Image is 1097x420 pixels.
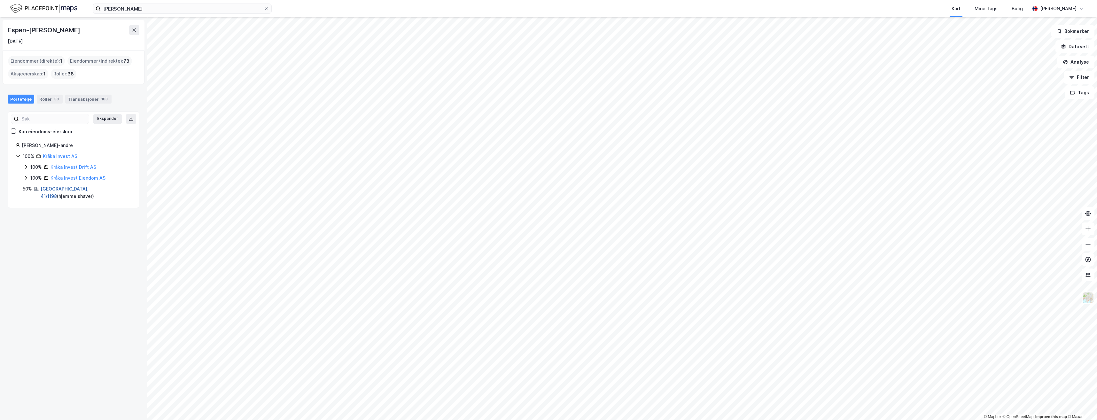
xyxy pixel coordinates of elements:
[22,142,131,149] div: [PERSON_NAME]-andre
[1051,25,1094,38] button: Bokmerker
[8,38,23,45] div: [DATE]
[60,57,62,65] span: 1
[37,95,63,104] div: Roller
[1055,40,1094,53] button: Datasett
[19,114,89,124] input: Søk
[51,69,76,79] div: Roller :
[1065,389,1097,420] div: Kontrollprogram for chat
[53,96,60,102] div: 38
[8,69,48,79] div: Aksjeeierskap :
[30,174,42,182] div: 100%
[93,114,122,124] button: Ekspander
[101,4,264,13] input: Søk på adresse, matrikkel, gårdeiere, leietakere eller personer
[43,153,77,159] a: Kråka Invest AS
[41,186,89,199] a: [GEOGRAPHIC_DATA], 41/1198
[41,185,131,200] div: ( hjemmelshaver )
[1082,292,1094,304] img: Z
[30,163,42,171] div: 100%
[1003,415,1034,419] a: OpenStreetMap
[1035,415,1067,419] a: Improve this map
[952,5,961,12] div: Kart
[1057,56,1094,68] button: Analyse
[23,152,34,160] div: 100%
[1064,71,1094,84] button: Filter
[65,95,112,104] div: Transaksjoner
[100,96,109,102] div: 168
[984,415,1001,419] a: Mapbox
[10,3,77,14] img: logo.f888ab2527a4732fd821a326f86c7f29.svg
[51,164,96,170] a: Kråka Invest Drift AS
[19,128,72,136] div: Kun eiendoms-eierskap
[51,175,105,181] a: Kråka Invest Eiendom AS
[8,25,82,35] div: Espen-[PERSON_NAME]
[43,70,46,78] span: 1
[1065,389,1097,420] iframe: Chat Widget
[1012,5,1023,12] div: Bolig
[1040,5,1077,12] div: [PERSON_NAME]
[975,5,998,12] div: Mine Tags
[123,57,129,65] span: 73
[67,56,132,66] div: Eiendommer (Indirekte) :
[67,70,74,78] span: 38
[8,56,65,66] div: Eiendommer (direkte) :
[23,185,32,193] div: 50%
[8,95,34,104] div: Portefølje
[1065,86,1094,99] button: Tags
